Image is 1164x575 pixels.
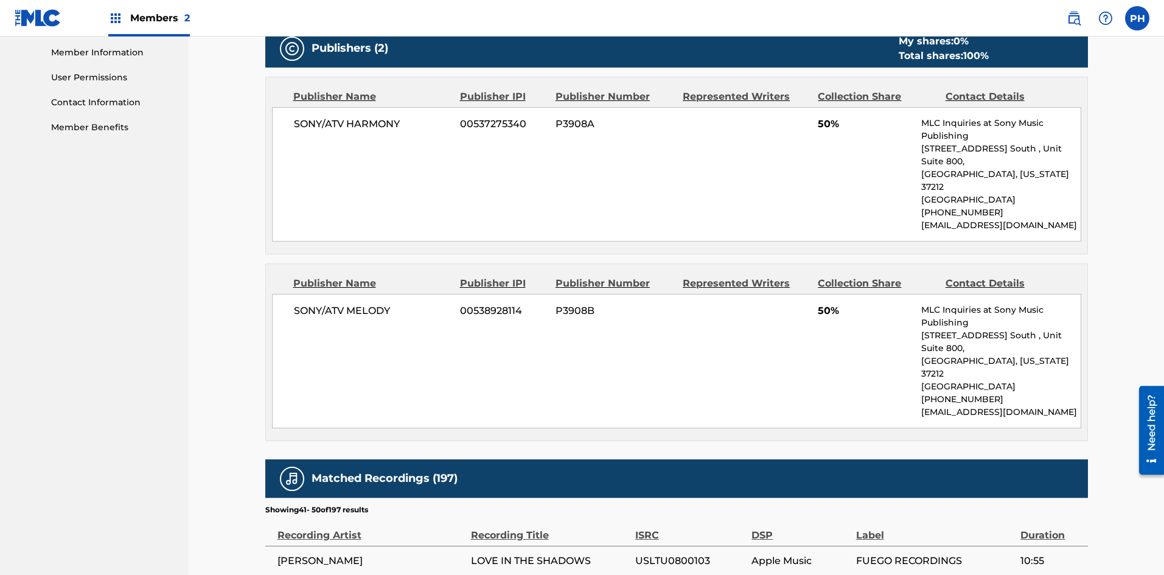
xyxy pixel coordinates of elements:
div: Publisher Number [556,276,674,291]
h5: Publishers (2) [312,41,388,55]
span: SONY/ATV HARMONY [294,117,451,131]
div: My shares: [899,34,989,49]
span: 0 % [953,35,969,47]
div: Collection Share [818,276,936,291]
p: MLC Inquiries at Sony Music Publishing [921,117,1080,142]
a: Public Search [1062,6,1086,30]
a: Member Information [51,46,174,59]
div: Total shares: [899,49,989,63]
div: ISRC [635,515,745,543]
a: User Permissions [51,71,174,84]
p: [STREET_ADDRESS] South , Unit Suite 800, [921,142,1080,168]
div: Recording Title [471,515,629,543]
div: Publisher Number [556,89,674,104]
span: P3908A [556,117,674,131]
span: SONY/ATV MELODY [294,304,451,318]
img: Publishers [285,41,299,56]
div: Represented Writers [683,89,809,104]
div: Publisher Name [293,276,451,291]
img: Matched Recordings [285,472,299,486]
p: [GEOGRAPHIC_DATA] [921,380,1080,393]
p: [GEOGRAPHIC_DATA], [US_STATE] 37212 [921,355,1080,380]
p: [STREET_ADDRESS] South , Unit Suite 800, [921,329,1080,355]
span: Apple Music [751,554,849,568]
p: [PHONE_NUMBER] [921,393,1080,406]
div: Label [856,515,1014,543]
div: Contact Details [946,276,1064,291]
img: search [1067,11,1081,26]
span: 2 [184,12,190,24]
span: 00538928114 [460,304,546,318]
div: Publisher Name [293,89,451,104]
div: Contact Details [946,89,1064,104]
span: LOVE IN THE SHADOWS [471,554,629,568]
span: 50% [818,117,912,131]
span: 00537275340 [460,117,546,131]
img: MLC Logo [15,9,61,27]
a: Contact Information [51,96,174,109]
span: P3908B [556,304,674,318]
span: Members [130,11,190,25]
div: Publisher IPI [460,276,546,291]
span: [PERSON_NAME] [277,554,465,568]
img: Top Rightsholders [108,11,123,26]
span: 10:55 [1020,554,1081,568]
span: USLTU0800103 [635,554,745,568]
span: FUEGO RECORDINGS [856,554,1014,568]
span: 100 % [963,50,989,61]
div: Recording Artist [277,515,465,543]
h5: Matched Recordings (197) [312,472,458,486]
p: [GEOGRAPHIC_DATA] [921,193,1080,206]
div: User Menu [1125,6,1149,30]
div: Collection Share [818,89,936,104]
div: Publisher IPI [460,89,546,104]
div: DSP [751,515,849,543]
img: help [1098,11,1113,26]
div: Represented Writers [683,276,809,291]
p: [GEOGRAPHIC_DATA], [US_STATE] 37212 [921,168,1080,193]
iframe: Resource Center [1130,382,1164,479]
p: [EMAIL_ADDRESS][DOMAIN_NAME] [921,219,1080,232]
div: Duration [1020,515,1081,543]
p: Showing 41 - 50 of 197 results [265,504,368,515]
p: MLC Inquiries at Sony Music Publishing [921,304,1080,329]
p: [PHONE_NUMBER] [921,206,1080,219]
span: 50% [818,304,912,318]
p: [EMAIL_ADDRESS][DOMAIN_NAME] [921,406,1080,419]
a: Member Benefits [51,121,174,134]
div: Help [1093,6,1118,30]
